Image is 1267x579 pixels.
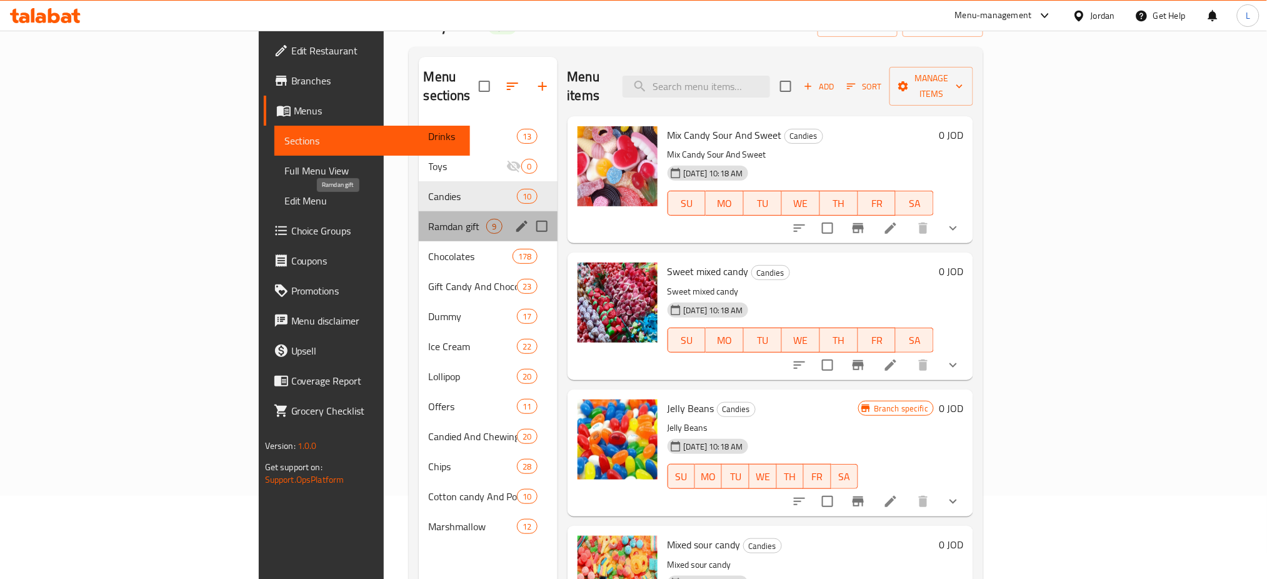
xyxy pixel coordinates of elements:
div: Toys [429,159,507,174]
button: Branch-specific-item [843,350,873,380]
span: Offers [429,399,518,414]
span: [DATE] 10:18 AM [679,168,748,179]
span: Candies [718,402,755,416]
span: Select to update [814,488,841,515]
span: TH [825,194,853,213]
span: Lollipop [429,369,518,384]
h6: 0 JOD [939,263,963,280]
span: 0 [522,161,536,173]
span: SA [901,194,929,213]
div: items [517,399,537,414]
a: Edit Restaurant [264,36,471,66]
nav: Menu sections [419,116,558,546]
span: Full Menu View [284,163,461,178]
a: Upsell [264,336,471,366]
div: Chocolates178 [419,241,558,271]
span: Upsell [291,343,461,358]
span: 13 [518,131,536,143]
span: Marshmallow [429,519,518,534]
span: Edit Restaurant [291,43,461,58]
button: Sort [844,77,884,96]
p: Jelly Beans [668,420,859,436]
span: 17 [518,311,536,323]
span: 9 [487,221,501,233]
span: Ramdan gift [429,219,487,234]
button: FR [804,464,831,489]
div: Gift Candy And Chocolate [429,279,518,294]
div: Chips28 [419,451,558,481]
span: Branch specific [869,403,933,415]
span: Mix Candy Sour And Sweet [668,126,782,144]
div: items [517,369,537,384]
span: L [1246,9,1250,23]
div: items [486,219,502,234]
div: Drinks [429,129,518,144]
a: Coupons [264,246,471,276]
svg: Show Choices [946,358,961,373]
span: SU [673,331,701,350]
span: Promotions [291,283,461,298]
div: Chips [429,459,518,474]
img: Jelly Beans [578,400,658,480]
span: Add item [799,77,839,96]
span: Candies [752,266,789,280]
div: Lollipop20 [419,361,558,391]
span: Grocery Checklist [291,403,461,418]
div: Candied And Chewing Gum20 [419,421,558,451]
div: Ramdan gift9edit [419,211,558,241]
a: Grocery Checklist [264,396,471,426]
span: 23 [518,281,536,293]
h6: 0 JOD [939,126,963,144]
div: Candies10 [419,181,558,211]
span: 22 [518,341,536,353]
button: delete [908,213,938,243]
span: Cotton candy And Popcorn [429,489,518,504]
p: Sweet mixed candy [668,284,934,300]
span: WE [787,194,815,213]
span: Branches [291,73,461,88]
span: Select to update [814,215,841,241]
span: Get support on: [265,459,323,475]
button: edit [513,217,531,236]
img: Sweet mixed candy [578,263,658,343]
button: Branch-specific-item [843,486,873,516]
span: Sort items [839,77,889,96]
a: Edit menu item [883,358,898,373]
button: sort-choices [784,486,814,516]
a: Coverage Report [264,366,471,396]
span: 11 [518,401,536,413]
span: Sort sections [498,71,528,101]
button: FR [858,328,896,353]
div: items [517,519,537,534]
span: import [828,18,888,33]
span: Candies [429,189,518,204]
button: SA [896,328,934,353]
button: delete [908,350,938,380]
div: items [517,429,537,444]
span: FR [809,468,826,486]
p: Mixed sour candy [668,557,934,573]
div: items [517,309,537,324]
div: items [517,279,537,294]
span: Version: [265,438,296,454]
div: items [517,489,537,504]
button: TH [777,464,804,489]
span: Sections [284,133,461,148]
span: Coverage Report [291,373,461,388]
span: Menu disclaimer [291,313,461,328]
div: Dummy17 [419,301,558,331]
div: items [517,459,537,474]
button: TU [744,328,782,353]
span: SU [673,468,690,486]
span: SA [901,331,929,350]
div: items [517,339,537,354]
div: Toys0 [419,151,558,181]
span: Sort [847,79,881,94]
div: Offers11 [419,391,558,421]
span: Candies [785,129,823,143]
div: items [517,129,537,144]
button: Manage items [889,67,973,106]
span: Edit Menu [284,193,461,208]
h6: 0 JOD [939,536,963,553]
button: FR [858,191,896,216]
